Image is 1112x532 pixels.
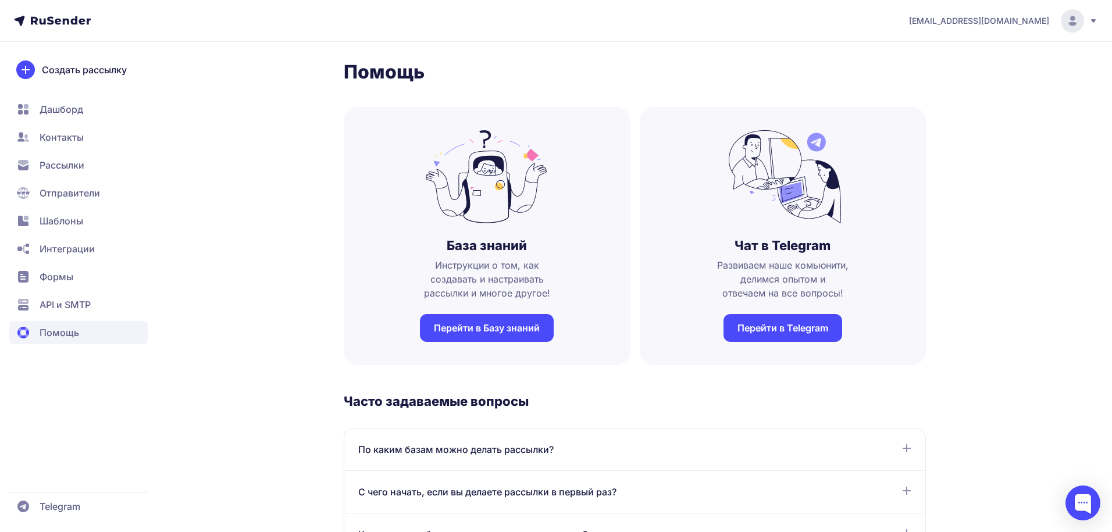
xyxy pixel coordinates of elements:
[447,237,527,253] h3: База знаний
[9,495,148,518] a: Telegram
[40,326,79,340] span: Помощь
[344,60,926,84] h1: Помощь
[402,258,571,300] span: Инструкции о том, как создавать и настраивать рассылки и многое другое!
[426,130,548,223] img: no_photo
[40,214,83,228] span: Шаблоны
[40,130,84,144] span: Контакты
[344,393,926,409] h3: Часто задаваемые вопросы
[40,298,91,312] span: API и SMTP
[40,158,84,172] span: Рассылки
[723,314,842,342] a: Перейти в Telegram
[42,63,127,77] span: Создать рассылку
[420,314,554,342] a: Перейти в Базу знаний
[358,442,554,456] span: По каким базам можно делать рассылки?
[722,130,844,223] img: no_photo
[40,242,95,256] span: Интеграции
[698,258,867,300] span: Развиваем наше комьюнити, делимся опытом и отвечаем на все вопросы!
[735,237,831,253] h3: Чат в Telegram
[40,270,73,284] span: Формы
[358,485,616,499] span: С чего начать, если вы делаете рассылки в первый раз?
[40,186,100,200] span: Отправители
[909,15,1049,27] span: [EMAIL_ADDRESS][DOMAIN_NAME]
[40,499,80,513] span: Telegram
[40,102,83,116] span: Дашборд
